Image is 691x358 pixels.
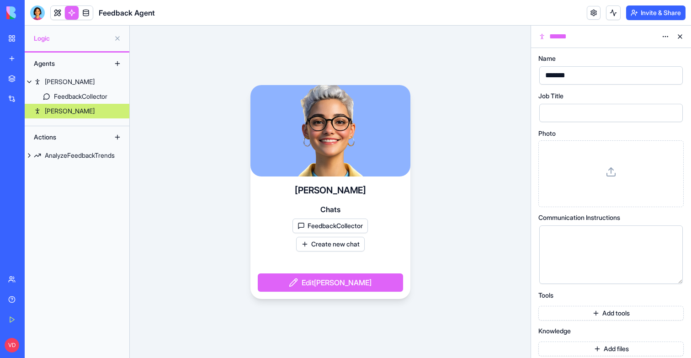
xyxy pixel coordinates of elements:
span: Chats [320,204,340,215]
h4: [PERSON_NAME] [295,184,366,197]
button: FeedbackCollector [292,219,368,233]
span: Name [538,55,556,62]
a: [PERSON_NAME] [25,104,129,118]
span: Communication Instructions [538,214,620,221]
div: Actions [29,130,102,144]
button: Invite & Share [626,5,686,20]
span: Knowledge [538,328,571,334]
button: Create new chat [296,237,365,251]
a: FeedbackCollector [25,89,129,104]
span: Photo [538,130,556,137]
span: Logic [34,34,110,43]
span: Tools [538,292,553,299]
a: [PERSON_NAME] [25,75,129,89]
button: Edit[PERSON_NAME] [258,273,403,292]
span: Feedback Agent [99,7,155,18]
div: Agents [29,56,102,71]
div: [PERSON_NAME] [45,107,95,116]
a: AnalyzeFeedbackTrends [25,148,129,163]
div: [PERSON_NAME] [45,77,95,86]
div: AnalyzeFeedbackTrends [45,151,115,160]
span: VD [5,338,19,353]
img: logo [6,6,63,19]
div: FeedbackCollector [54,92,107,101]
button: Add tools [538,306,684,321]
span: Job Title [538,93,563,99]
button: Add files [538,342,684,356]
